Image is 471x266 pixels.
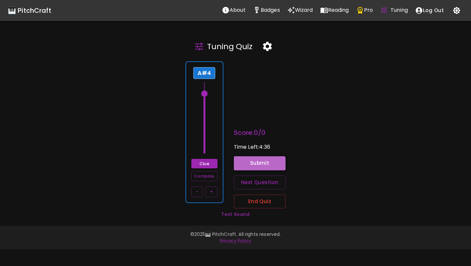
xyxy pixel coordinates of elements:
button: Clue [191,159,218,168]
a: Privacy Policy [220,237,251,244]
button: Pro [353,4,376,17]
div: A#4 [193,67,215,79]
h6: Score: 0 / 0 [234,127,266,138]
h5: Tuning Quiz [207,41,253,52]
button: + [206,186,218,197]
p: Time Left: 4:36 [234,143,270,151]
button: Tuning Quiz [376,4,411,17]
button: Wizard [284,4,317,17]
p: © 2025 🎹 PitchCraft. All rights reserved. [47,231,424,237]
p: Wizard [295,6,313,14]
button: account of current user [411,4,447,17]
button: Next Question [234,176,286,189]
p: Tuning [391,6,408,14]
p: Badges [261,6,280,14]
button: Stats [249,4,284,17]
button: – [191,186,203,197]
button: Submit [234,156,286,170]
button: End Quiz [234,195,286,208]
a: 🎹 PitchCraft [8,5,51,16]
p: Reading [328,6,349,14]
p: About [230,6,246,14]
button: About [218,4,249,17]
button: Compare [191,171,218,181]
p: Pro [364,6,373,14]
button: Reading [317,4,353,17]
